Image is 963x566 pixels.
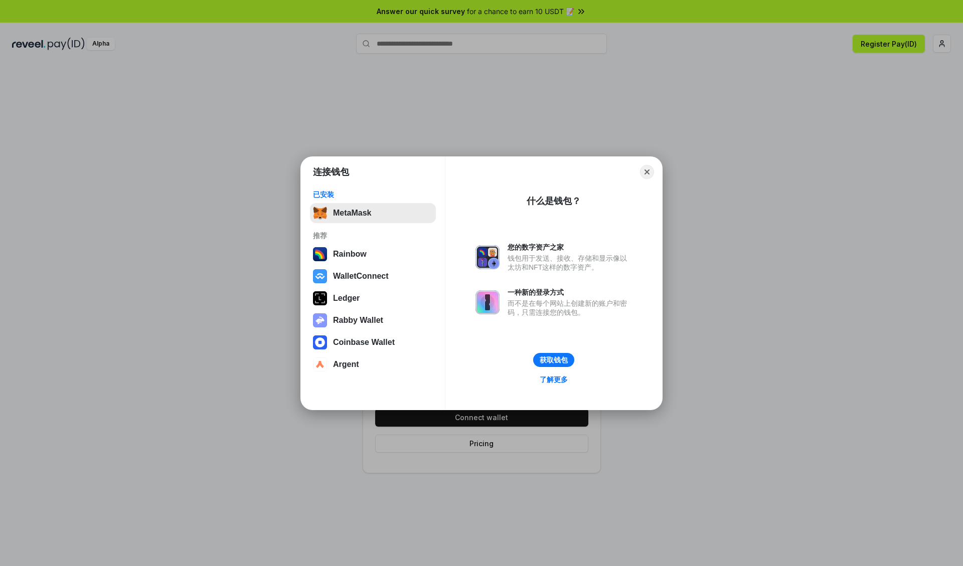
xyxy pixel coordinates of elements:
[313,247,327,261] img: svg+xml,%3Csvg%20width%3D%22120%22%20height%3D%22120%22%20viewBox%3D%220%200%20120%20120%22%20fil...
[310,310,436,330] button: Rabby Wallet
[333,209,371,218] div: MetaMask
[313,335,327,349] img: svg+xml,%3Csvg%20width%3D%2228%22%20height%3D%2228%22%20viewBox%3D%220%200%2028%2028%22%20fill%3D...
[310,266,436,286] button: WalletConnect
[333,250,367,259] div: Rainbow
[313,166,349,178] h1: 连接钱包
[333,316,383,325] div: Rabby Wallet
[527,195,581,207] div: 什么是钱包？
[333,338,395,347] div: Coinbase Wallet
[310,244,436,264] button: Rainbow
[333,272,389,281] div: WalletConnect
[540,375,568,384] div: 了解更多
[475,245,500,269] img: svg+xml,%3Csvg%20xmlns%3D%22http%3A%2F%2Fwww.w3.org%2F2000%2Fsvg%22%20fill%3D%22none%22%20viewBox...
[333,360,359,369] div: Argent
[313,313,327,327] img: svg+xml,%3Csvg%20xmlns%3D%22http%3A%2F%2Fwww.w3.org%2F2000%2Fsvg%22%20fill%3D%22none%22%20viewBox...
[540,355,568,364] div: 获取钱包
[534,373,574,386] a: 了解更多
[508,254,632,272] div: 钱包用于发送、接收、存储和显示像以太坊和NFT这样的数字资产。
[313,357,327,371] img: svg+xml,%3Csvg%20width%3D%2228%22%20height%3D%2228%22%20viewBox%3D%220%200%2028%2028%22%20fill%3D...
[310,332,436,352] button: Coinbase Wallet
[333,294,360,303] div: Ledger
[313,231,433,240] div: 推荐
[508,243,632,252] div: 您的数字资产之家
[310,203,436,223] button: MetaMask
[310,288,436,308] button: Ledger
[475,290,500,314] img: svg+xml,%3Csvg%20xmlns%3D%22http%3A%2F%2Fwww.w3.org%2F2000%2Fsvg%22%20fill%3D%22none%22%20viewBox...
[533,353,574,367] button: 获取钱包
[313,291,327,305] img: svg+xml,%3Csvg%20xmlns%3D%22http%3A%2F%2Fwww.w3.org%2F2000%2Fsvg%22%20width%3D%2228%22%20height%3...
[508,299,632,317] div: 而不是在每个网站上创建新的账户和密码，只需连接您的钱包。
[310,354,436,374] button: Argent
[313,190,433,199] div: 已安装
[640,165,654,179] button: Close
[508,288,632,297] div: 一种新的登录方式
[313,206,327,220] img: svg+xml,%3Csvg%20fill%3D%22none%22%20height%3D%2233%22%20viewBox%3D%220%200%2035%2033%22%20width%...
[313,269,327,283] img: svg+xml,%3Csvg%20width%3D%2228%22%20height%3D%2228%22%20viewBox%3D%220%200%2028%2028%22%20fill%3D...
